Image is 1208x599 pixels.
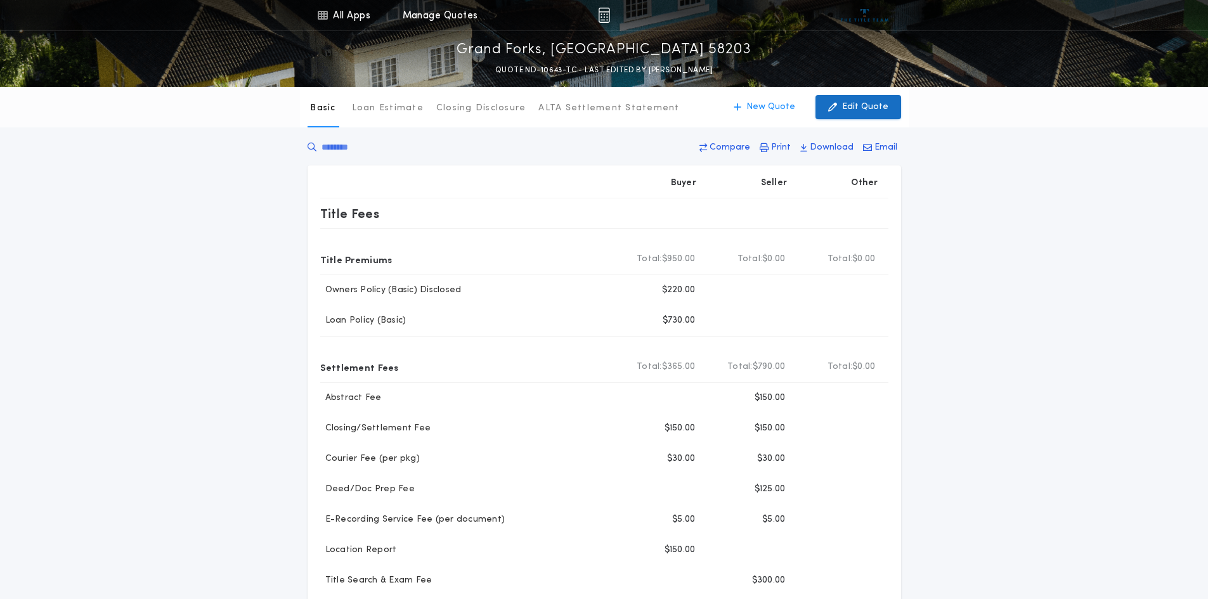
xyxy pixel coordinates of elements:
[672,513,695,526] p: $5.00
[320,314,406,327] p: Loan Policy (Basic)
[761,177,788,190] p: Seller
[320,357,399,377] p: Settlement Fees
[320,392,382,404] p: Abstract Fee
[851,177,878,190] p: Other
[667,453,696,465] p: $30.00
[320,249,393,269] p: Title Premiums
[637,361,662,373] b: Total:
[796,136,857,159] button: Download
[457,40,751,60] p: Grand Forks, [GEOGRAPHIC_DATA] 58203
[852,253,875,266] span: $0.00
[671,177,696,190] p: Buyer
[665,544,696,557] p: $150.00
[727,361,753,373] b: Total:
[310,102,335,115] p: Basic
[815,95,901,119] button: Edit Quote
[320,513,505,526] p: E-Recording Service Fee (per document)
[841,9,888,22] img: vs-icon
[828,361,853,373] b: Total:
[662,284,696,297] p: $220.00
[810,141,854,154] p: Download
[721,95,808,119] button: New Quote
[755,392,786,404] p: $150.00
[755,422,786,435] p: $150.00
[320,453,420,465] p: Courier Fee (per pkg)
[859,136,901,159] button: Email
[538,102,679,115] p: ALTA Settlement Statement
[852,361,875,373] span: $0.00
[495,64,713,77] p: QUOTE ND-10643-TC - LAST EDITED BY [PERSON_NAME]
[320,574,432,587] p: Title Search & Exam Fee
[320,544,397,557] p: Location Report
[771,141,791,154] p: Print
[662,253,696,266] span: $950.00
[757,453,786,465] p: $30.00
[737,253,763,266] b: Total:
[662,361,696,373] span: $365.00
[320,203,380,224] p: Title Fees
[696,136,754,159] button: Compare
[755,483,786,496] p: $125.00
[320,422,431,435] p: Closing/Settlement Fee
[598,8,610,23] img: img
[753,361,786,373] span: $790.00
[352,102,424,115] p: Loan Estimate
[710,141,750,154] p: Compare
[320,483,415,496] p: Deed/Doc Prep Fee
[874,141,897,154] p: Email
[665,422,696,435] p: $150.00
[746,101,795,113] p: New Quote
[842,101,888,113] p: Edit Quote
[752,574,786,587] p: $300.00
[637,253,662,266] b: Total:
[436,102,526,115] p: Closing Disclosure
[762,253,785,266] span: $0.00
[320,284,462,297] p: Owners Policy (Basic) Disclosed
[756,136,795,159] button: Print
[663,314,696,327] p: $730.00
[828,253,853,266] b: Total:
[762,513,785,526] p: $5.00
